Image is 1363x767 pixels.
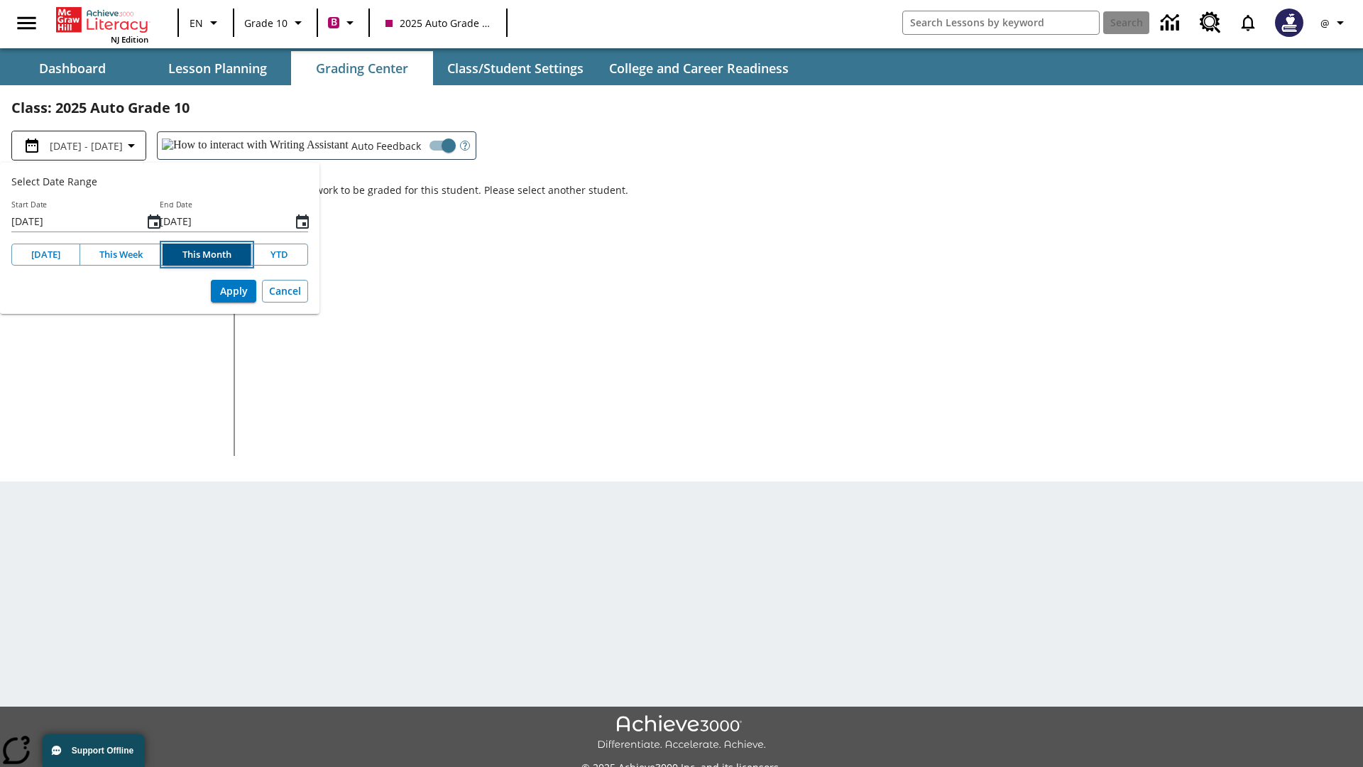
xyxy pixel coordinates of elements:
[80,244,163,266] button: This Week
[351,138,421,153] span: Auto Feedback
[331,13,337,31] span: B
[146,51,288,85] button: Lesson Planning
[239,10,312,36] button: Grade: Grade 10, Select a grade
[43,734,145,767] button: Support Offline
[597,715,766,751] img: Achieve3000 Differentiate Accelerate Achieve
[1230,4,1266,41] a: Notifications
[1312,10,1357,36] button: Profile/Settings
[140,208,168,236] button: Start Date, Choose date, September 1, 2025, Selected
[436,51,595,85] button: Class/Student Settings
[183,10,229,36] button: Language: EN, Select a language
[288,208,317,236] button: End Date, Choose date, September 9, 2025, Selected
[160,200,192,210] label: End Date
[1152,4,1191,43] a: Data Center
[123,137,140,154] svg: Collapse Date Range Filter
[385,16,491,31] span: 2025 Auto Grade 10
[1266,4,1312,41] button: Select a new avatar
[1275,9,1303,37] img: Avatar
[11,200,47,210] label: Start Date
[56,4,148,45] div: Home
[11,97,1352,119] h2: Class : 2025 Auto Grade 10
[72,746,133,756] span: Support Offline
[903,11,1099,34] input: search field
[190,16,203,31] span: EN
[454,132,476,159] button: Open Help for Writing Assistant
[322,10,364,36] button: Boost Class color is violet red. Change class color
[291,51,433,85] button: Grading Center
[11,174,308,189] h2: Select Date Range
[598,51,800,85] button: College and Career Readiness
[50,138,123,153] span: [DATE] - [DATE]
[18,137,140,154] button: Select the date range menu item
[56,6,148,34] a: Home
[111,34,148,45] span: NJ Edition
[1191,4,1230,42] a: Resource Center, Will open in new tab
[1320,16,1330,31] span: @
[6,2,48,44] button: Open side menu
[251,244,308,266] button: YTD
[244,16,288,31] span: Grade 10
[211,280,256,303] button: Apply
[162,138,349,153] img: How to interact with Writing Assistant
[163,244,251,266] button: This Month
[262,280,308,303] button: Cancel
[11,244,80,266] button: [DATE]
[1,51,143,85] button: Dashboard
[259,183,1352,209] p: There is no work to be graded for this student. Please select another student.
